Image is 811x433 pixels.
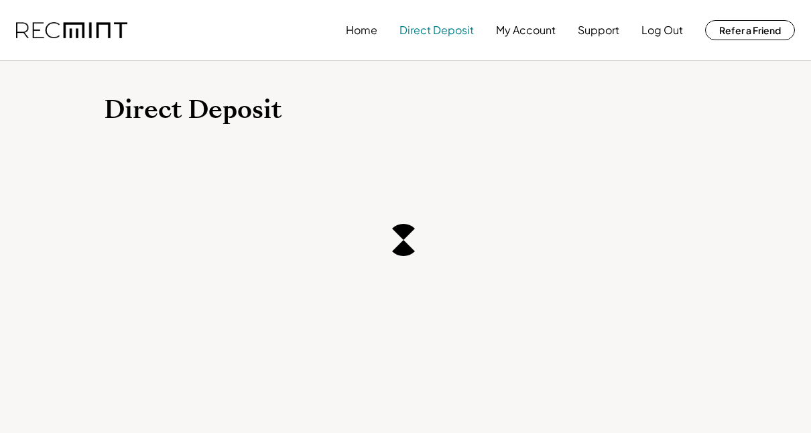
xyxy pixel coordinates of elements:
button: Home [346,17,377,44]
button: Support [578,17,619,44]
button: Log Out [641,17,683,44]
button: Direct Deposit [399,17,474,44]
img: recmint-logotype%403x.png [16,22,127,39]
h1: Direct Deposit [104,95,707,126]
button: My Account [496,17,556,44]
button: Refer a Friend [705,20,795,40]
